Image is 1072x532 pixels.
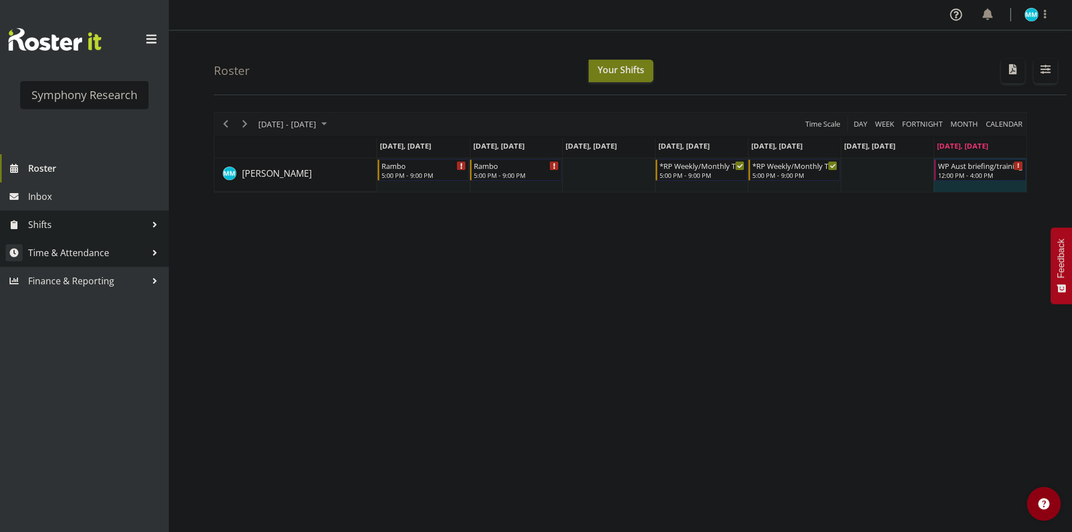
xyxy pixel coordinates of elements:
[938,171,1023,180] div: 12:00 PM - 4:00 PM
[984,117,1025,131] button: Month
[254,113,334,136] div: August 04 - 10, 2025
[242,167,312,180] a: [PERSON_NAME]
[28,244,146,261] span: Time & Attendance
[382,171,467,180] div: 5:00 PM - 9:00 PM
[598,64,644,76] span: Your Shifts
[949,117,979,131] span: Month
[752,171,837,180] div: 5:00 PM - 9:00 PM
[382,160,467,171] div: Rambo
[874,117,895,131] span: Week
[242,167,312,180] span: [PERSON_NAME]
[853,117,868,131] span: Day
[28,272,146,289] span: Finance & Reporting
[257,117,332,131] button: August 2025
[589,60,653,82] button: Your Shifts
[470,159,562,181] div: Murphy Mulholland"s event - Rambo Begin From Tuesday, August 5, 2025 at 5:00:00 PM GMT+12:00 Ends...
[660,160,744,171] div: *RP Weekly/Monthly Tracks
[214,112,1027,193] div: Timeline Week of August 10, 2025
[566,141,617,151] span: [DATE], [DATE]
[901,117,944,131] span: Fortnight
[474,171,559,180] div: 5:00 PM - 9:00 PM
[1056,239,1066,278] span: Feedback
[949,117,980,131] button: Timeline Month
[257,117,317,131] span: [DATE] - [DATE]
[1038,498,1049,509] img: help-xxl-2.png
[937,141,988,151] span: [DATE], [DATE]
[8,28,101,51] img: Rosterit website logo
[237,117,253,131] button: Next
[656,159,747,181] div: Murphy Mulholland"s event - *RP Weekly/Monthly Tracks Begin From Thursday, August 7, 2025 at 5:00...
[1001,59,1025,83] button: Download a PDF of the roster according to the set date range.
[985,117,1024,131] span: calendar
[1051,227,1072,304] button: Feedback - Show survey
[1034,59,1057,83] button: Filter Shifts
[214,64,250,77] h4: Roster
[28,216,146,233] span: Shifts
[934,159,1026,181] div: Murphy Mulholland"s event - WP Aust briefing/training Begin From Sunday, August 10, 2025 at 12:00...
[873,117,896,131] button: Timeline Week
[214,158,377,192] td: Murphy Mulholland resource
[658,141,710,151] span: [DATE], [DATE]
[235,113,254,136] div: next period
[474,160,559,171] div: Rambo
[28,188,163,205] span: Inbox
[660,171,744,180] div: 5:00 PM - 9:00 PM
[218,117,234,131] button: Previous
[28,160,163,177] span: Roster
[378,159,469,181] div: Murphy Mulholland"s event - Rambo Begin From Monday, August 4, 2025 at 5:00:00 PM GMT+12:00 Ends ...
[804,117,842,131] button: Time Scale
[216,113,235,136] div: previous period
[938,160,1023,171] div: WP Aust briefing/training
[844,141,895,151] span: [DATE], [DATE]
[380,141,431,151] span: [DATE], [DATE]
[377,158,1026,192] table: Timeline Week of August 10, 2025
[32,87,137,104] div: Symphony Research
[852,117,869,131] button: Timeline Day
[473,141,524,151] span: [DATE], [DATE]
[752,160,837,171] div: *RP Weekly/Monthly Tracks
[900,117,945,131] button: Fortnight
[748,159,840,181] div: Murphy Mulholland"s event - *RP Weekly/Monthly Tracks Begin From Friday, August 8, 2025 at 5:00:0...
[751,141,802,151] span: [DATE], [DATE]
[804,117,841,131] span: Time Scale
[1025,8,1038,21] img: murphy-mulholland11450.jpg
